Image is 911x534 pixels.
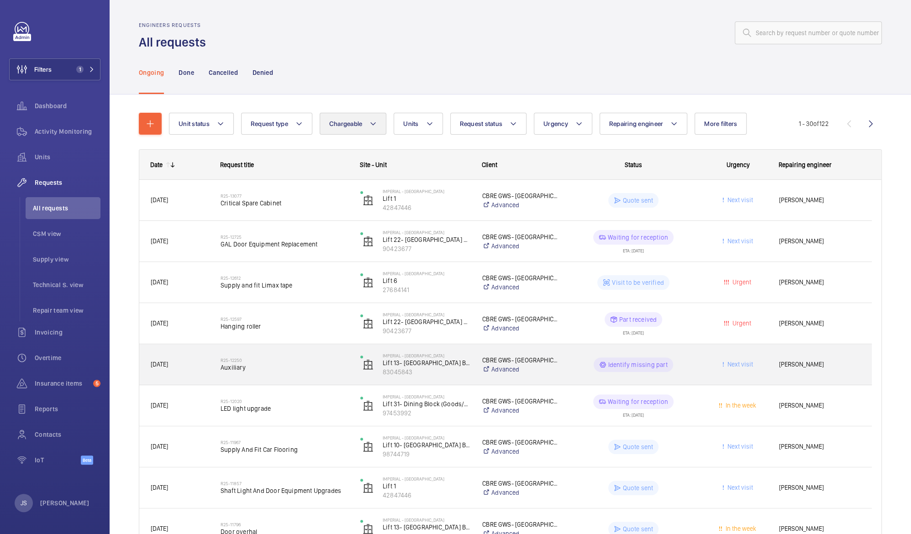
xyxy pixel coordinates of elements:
[33,204,100,213] span: All requests
[482,200,558,209] a: Advanced
[253,68,273,77] p: Denied
[35,101,100,110] span: Dashboard
[35,127,100,136] span: Activity Monitoring
[482,397,558,406] p: CBRE GWS- [GEOGRAPHIC_DATA] ([GEOGRAPHIC_DATA])
[726,443,753,450] span: Next visit
[221,193,348,199] h2: R25-13077
[482,241,558,251] a: Advanced
[251,120,288,127] span: Request type
[383,482,470,491] p: Lift 1
[623,327,644,335] div: ETA: [DATE]
[151,443,168,450] span: [DATE]
[383,188,470,194] p: Imperial - [GEOGRAPHIC_DATA]
[608,233,668,242] p: Waiting for reception
[34,65,52,74] span: Filters
[363,318,374,329] img: elevator.svg
[813,120,819,127] span: of
[779,195,860,205] span: [PERSON_NAME]
[608,397,668,406] p: Waiting for reception
[221,486,348,495] span: Shaft Light And Door Equipment Upgrades
[623,196,653,205] p: Quote sent
[779,524,860,534] span: [PERSON_NAME]
[221,316,348,322] h2: R25-12597
[799,120,829,127] span: 1 - 30 122
[383,353,470,358] p: Imperial - [GEOGRAPHIC_DATA]
[779,161,832,168] span: Repairing engineer
[221,445,348,454] span: Supply And Fit Car Flooring
[241,113,312,135] button: Request type
[35,430,100,439] span: Contacts
[35,178,100,187] span: Requests
[727,161,750,168] span: Urgency
[482,356,558,365] p: CBRE GWS- [GEOGRAPHIC_DATA] ([GEOGRAPHIC_DATA])
[383,440,470,450] p: Lift 10- [GEOGRAPHIC_DATA] Block (Passenger)
[726,484,753,491] span: Next visit
[221,398,348,404] h2: R25-12020
[383,450,470,459] p: 98744719
[600,113,688,135] button: Repairing engineer
[221,440,348,445] h2: R25-11967
[151,361,168,368] span: [DATE]
[779,482,860,493] span: [PERSON_NAME]
[482,161,497,168] span: Client
[403,120,418,127] span: Units
[383,326,470,335] p: 90423677
[151,525,168,532] span: [DATE]
[383,517,470,523] p: Imperial - [GEOGRAPHIC_DATA]
[383,194,470,203] p: Lift 1
[363,195,374,206] img: elevator.svg
[623,483,653,492] p: Quote sent
[151,237,168,245] span: [DATE]
[150,161,163,168] div: Date
[383,276,470,285] p: Lift 6
[9,58,100,80] button: Filters1
[35,404,100,414] span: Reports
[320,113,387,135] button: Chargeable
[609,120,664,127] span: Repairing engineer
[35,379,90,388] span: Insurance items
[76,66,84,73] span: 1
[33,280,100,289] span: Technical S. view
[726,196,753,204] span: Next visit
[735,21,882,44] input: Search by request number or quote number
[482,438,558,447] p: CBRE GWS- [GEOGRAPHIC_DATA] ([GEOGRAPHIC_DATA])
[383,491,470,500] p: 42847446
[623,524,653,534] p: Quote sent
[695,113,747,135] button: More filters
[383,285,470,294] p: 27684141
[139,68,164,77] p: Ongoing
[731,278,751,286] span: Urgent
[779,441,860,452] span: [PERSON_NAME]
[482,273,558,283] p: CBRE GWS- [GEOGRAPHIC_DATA] ([GEOGRAPHIC_DATA])
[363,277,374,288] img: elevator.svg
[482,406,558,415] a: Advanced
[482,447,558,456] a: Advanced
[151,319,168,327] span: [DATE]
[779,318,860,329] span: [PERSON_NAME]
[482,314,558,324] p: CBRE GWS- [GEOGRAPHIC_DATA] ([GEOGRAPHIC_DATA])
[139,22,211,28] h2: Engineers requests
[383,394,470,399] p: Imperial - [GEOGRAPHIC_DATA]
[482,191,558,200] p: CBRE GWS- [GEOGRAPHIC_DATA] ([GEOGRAPHIC_DATA])
[482,283,558,292] a: Advanced
[394,113,442,135] button: Units
[383,317,470,326] p: Lift 22- [GEOGRAPHIC_DATA] Block (Passenger)
[731,319,751,327] span: Urgent
[363,236,374,247] img: elevator.svg
[35,455,81,465] span: IoT
[726,361,753,368] span: Next visit
[383,476,470,482] p: Imperial - [GEOGRAPHIC_DATA]
[21,498,27,508] p: JS
[534,113,592,135] button: Urgency
[724,402,756,409] span: In the week
[726,237,753,245] span: Next visit
[220,161,254,168] span: Request title
[482,520,558,529] p: CBRE GWS- [GEOGRAPHIC_DATA] ([GEOGRAPHIC_DATA])
[623,409,644,417] div: ETA: [DATE]
[221,357,348,363] h2: R25-12250
[383,408,470,418] p: 97453992
[482,479,558,488] p: CBRE GWS- [GEOGRAPHIC_DATA] ([GEOGRAPHIC_DATA])
[221,322,348,331] span: Hanging roller
[482,324,558,333] a: Advanced
[625,161,642,168] span: Status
